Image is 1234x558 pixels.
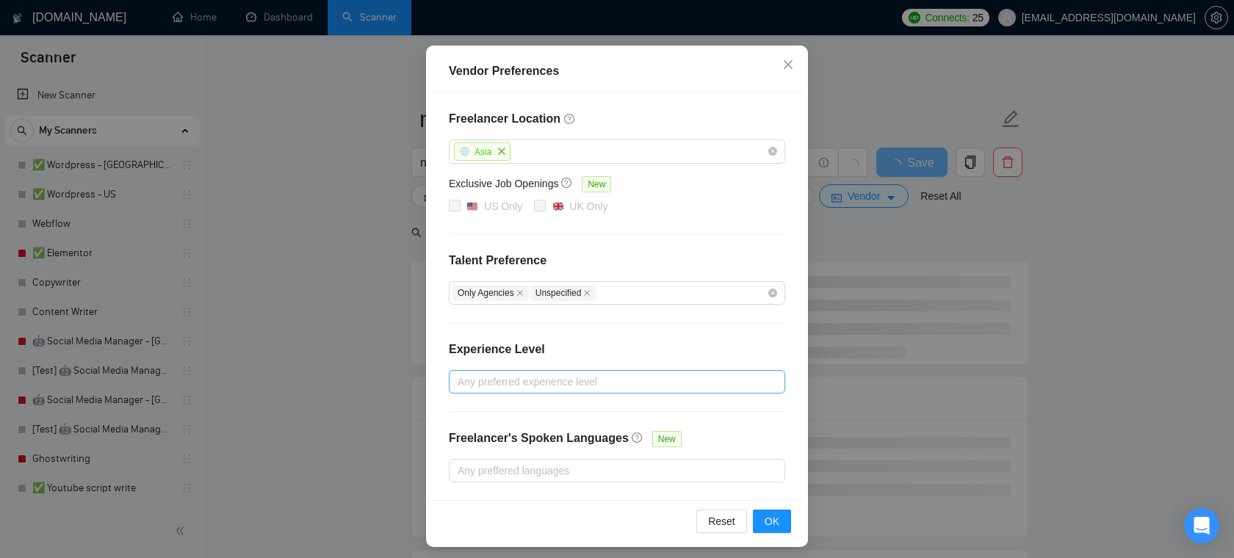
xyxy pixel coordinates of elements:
img: 🇬🇧 [553,201,563,211]
span: close [782,59,794,70]
span: close-circle [768,147,777,156]
div: US Only [484,198,522,214]
span: close [494,143,510,159]
button: Close [768,46,808,85]
div: Vendor Preferences [449,62,785,80]
span: question-circle [561,177,573,189]
span: close [583,289,591,297]
span: New [582,176,611,192]
span: close [516,289,524,297]
div: UK Only [569,198,607,214]
h4: Freelancer's Spoken Languages [449,430,629,447]
span: close-circle [768,289,777,297]
span: question-circle [564,113,576,125]
h4: Freelancer Location [449,110,785,128]
h4: Experience Level [449,341,545,358]
h4: Talent Preference [449,252,785,269]
span: question-circle [632,432,643,443]
span: Reset [708,513,735,529]
button: Reset [696,510,747,533]
span: Asia [475,147,491,157]
div: Open Intercom Messenger [1184,508,1219,543]
h5: Exclusive Job Openings [449,175,558,192]
span: global [461,147,469,156]
span: Unspecified [530,286,596,301]
span: OK [765,513,779,529]
span: Only Agencies [452,286,529,301]
span: New [652,431,682,447]
button: OK [753,510,791,533]
img: 🇺🇸 [467,201,477,211]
